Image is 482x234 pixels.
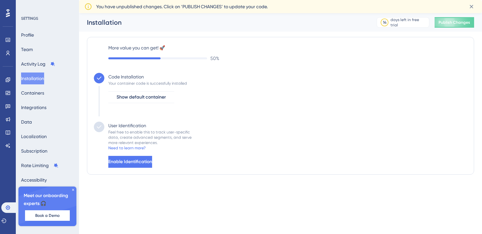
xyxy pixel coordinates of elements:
[21,58,55,70] button: Activity Log
[390,17,427,28] div: days left in free trial
[21,160,59,171] button: Rate Limiting
[21,73,44,84] button: Installation
[210,54,219,62] span: 50 %
[108,44,467,52] label: More value you can get! 🚀
[25,210,70,221] button: Book a Demo
[108,158,152,166] span: Enable Identification
[108,81,187,86] div: Your container code is successfully installed
[108,73,144,81] div: Code Installation
[21,29,34,41] button: Profile
[383,20,387,25] div: 14
[21,44,33,55] button: Team
[435,17,474,28] button: Publish Changes
[108,156,152,168] button: Enable Identification
[21,116,32,128] button: Data
[21,145,47,157] button: Subscription
[108,130,192,145] div: Feel free to enable this to track user-specific data, create advanced segments, and serve more re...
[21,102,46,113] button: Integrations
[21,87,44,99] button: Containers
[96,3,268,11] span: You have unpublished changes. Click on ‘PUBLISH CHANGES’ to update your code.
[35,213,60,218] span: Book a Demo
[21,131,47,142] button: Localization
[87,18,360,27] div: Installation
[108,145,146,151] div: Need to learn more?
[21,174,47,186] button: Accessibility
[117,93,166,101] span: Show default container
[21,16,74,21] div: SETTINGS
[108,91,174,103] button: Show default container
[439,20,470,25] span: Publish Changes
[24,192,71,208] span: Meet our onboarding experts 🎧
[108,122,146,130] div: User Identification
